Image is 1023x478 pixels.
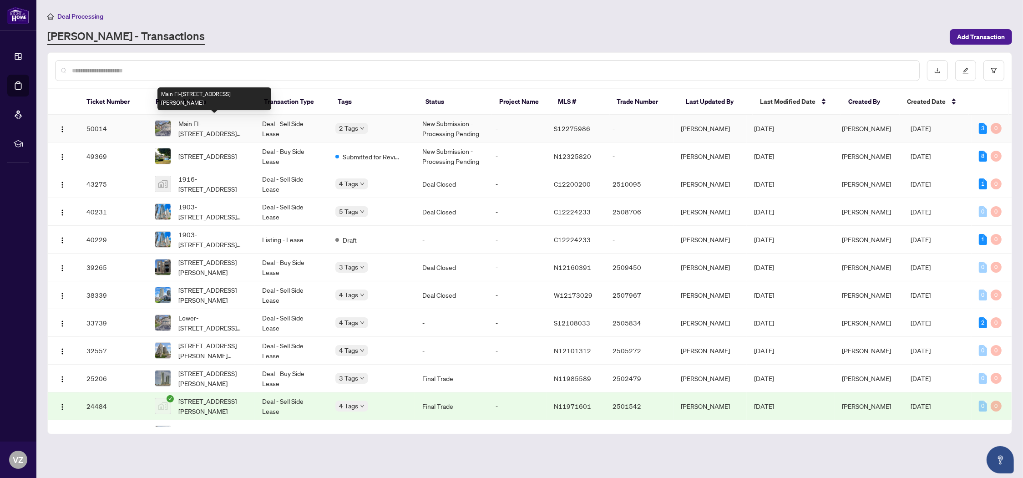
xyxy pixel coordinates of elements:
img: thumbnail-img [155,315,171,331]
td: 2501542 [605,392,674,420]
td: Deal - Buy Side Lease [255,254,328,281]
span: [DATE] [911,291,931,299]
div: 0 [979,206,987,217]
th: Trade Number [610,89,679,115]
img: thumbnail-img [155,204,171,219]
span: N11985589 [554,374,592,382]
td: Deal - Sell Side Lease [255,198,328,226]
span: [DATE] [911,152,931,160]
div: Main Fl-[STREET_ADDRESS][PERSON_NAME] [157,87,271,110]
img: Logo [59,237,66,244]
td: 39265 [79,254,147,281]
div: 0 [991,206,1002,217]
div: 0 [979,345,987,356]
div: 0 [991,262,1002,273]
img: thumbnail-img [155,398,171,414]
div: 0 [991,123,1002,134]
button: Logo [55,260,70,275]
img: thumbnail-img [155,176,171,192]
span: 3 Tags [339,373,358,383]
td: 25206 [79,365,147,392]
div: 0 [979,262,987,273]
td: [PERSON_NAME] [674,309,747,337]
td: Final Trade [415,392,488,420]
td: - [488,365,547,392]
img: logo [7,7,29,24]
span: down [360,209,365,214]
button: Logo [55,343,70,358]
th: Project Name [492,89,551,115]
span: Submitted for Review [343,152,402,162]
img: Logo [59,403,66,411]
th: Ticket Number [79,89,148,115]
img: Logo [59,292,66,300]
div: 1 [979,234,987,245]
img: Logo [59,153,66,161]
span: Created Date [907,97,946,107]
div: 8 [979,151,987,162]
th: Status [418,89,492,115]
td: - [488,337,547,365]
span: [PERSON_NAME] [842,291,891,299]
img: thumbnail-img [155,287,171,303]
td: New Submission - Processing Pending [415,115,488,142]
span: down [360,404,365,408]
img: thumbnail-img [155,371,171,386]
span: [DATE] [911,374,931,382]
button: Logo [55,177,70,191]
span: [DATE] [754,208,774,216]
th: Tags [330,89,418,115]
img: Logo [59,126,66,133]
a: [PERSON_NAME] - Transactions [47,29,205,45]
span: 4 Tags [339,345,358,356]
span: C12224233 [554,208,591,216]
th: Created Date [900,89,969,115]
td: 2507967 [605,281,674,309]
span: [PERSON_NAME] [842,402,891,410]
span: download [934,67,941,74]
span: 4 Tags [339,317,358,328]
td: Deal Closed [415,281,488,309]
td: [PERSON_NAME] [674,115,747,142]
button: Logo [55,204,70,219]
span: [PERSON_NAME] [842,235,891,244]
span: [PERSON_NAME] [842,152,891,160]
td: 2502479 [605,365,674,392]
td: [PERSON_NAME] [674,170,747,198]
span: 4 Tags [339,178,358,189]
span: [PERSON_NAME] [842,180,891,188]
img: Logo [59,209,66,216]
span: [DATE] [754,263,774,271]
td: 2510095 [605,170,674,198]
td: Deal Closed [415,170,488,198]
span: [PERSON_NAME] [842,263,891,271]
span: [DATE] [911,346,931,355]
td: Listing - Lease [255,226,328,254]
td: - [415,420,488,448]
img: thumbnail-img [155,343,171,358]
span: 4 Tags [339,290,358,300]
img: thumbnail-img [155,259,171,275]
th: Transaction Type [257,89,330,115]
td: 40229 [79,226,147,254]
button: Logo [55,371,70,386]
td: 2505272 [605,337,674,365]
span: 4 Tags [339,401,358,411]
span: down [360,320,365,325]
span: down [360,348,365,353]
td: Deal - Sell Side Lease [255,281,328,309]
td: - [488,170,547,198]
td: 50014 [79,115,147,142]
td: - [605,142,674,170]
span: [DATE] [911,263,931,271]
td: 43275 [79,170,147,198]
span: filter [991,67,997,74]
div: 0 [991,151,1002,162]
button: Logo [55,149,70,163]
span: [PERSON_NAME] [842,374,891,382]
td: - [488,420,547,448]
th: Property Address [148,89,257,115]
span: [DATE] [911,235,931,244]
button: Open asap [987,446,1014,473]
td: Deal - Buy Side Lease [255,142,328,170]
